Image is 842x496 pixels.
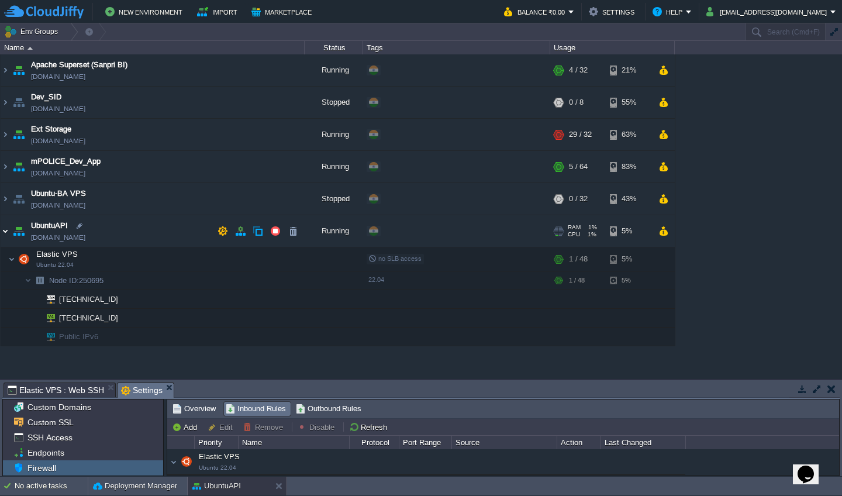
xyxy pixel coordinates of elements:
[610,87,648,118] div: 55%
[31,199,85,211] span: [DOMAIN_NAME]
[1,41,304,54] div: Name
[569,87,584,118] div: 0 / 8
[569,183,588,215] div: 0 / 32
[4,23,62,40] button: Env Groups
[251,5,315,19] button: Marketplace
[58,332,100,341] a: Public IPv6
[589,5,638,19] button: Settings
[558,436,601,449] div: Action
[31,103,85,115] a: [DOMAIN_NAME]
[39,309,55,327] img: AMDAwAAAACH5BAEAAAAALAAAAAABAAEAAAICRAEAOw==
[568,231,580,238] span: CPU
[793,449,830,484] iframe: chat widget
[226,402,286,415] span: Inbound Rules
[706,5,830,19] button: [EMAIL_ADDRESS][DOMAIN_NAME]
[31,232,85,243] span: [DOMAIN_NAME]
[49,276,79,285] span: Node ID:
[58,314,120,322] a: [TECHNICAL_ID]
[11,54,27,86] img: AMDAwAAAACH5BAEAAAAALAAAAAABAAEAAAICRAEAOw==
[610,247,648,271] div: 5%
[602,436,685,449] div: Last Changed
[58,295,120,304] a: [TECHNICAL_ID]
[39,290,55,308] img: AMDAwAAAACH5BAEAAAAALAAAAAABAAEAAAICRAEAOw==
[27,47,33,50] img: AMDAwAAAACH5BAEAAAAALAAAAAABAAEAAAICRAEAOw==
[31,71,85,82] a: [DOMAIN_NAME]
[31,135,85,147] span: [DOMAIN_NAME]
[349,422,391,432] button: Refresh
[32,328,39,346] img: AMDAwAAAACH5BAEAAAAALAAAAAABAAEAAAICRAEAOw==
[551,41,674,54] div: Usage
[25,417,75,428] a: Custom SSL
[368,276,384,283] span: 22.04
[180,452,240,471] span: Elastic VPS
[25,402,93,412] a: Custom Domains
[610,151,648,182] div: 83%
[568,224,581,231] span: RAM
[305,119,363,150] div: Running
[1,54,10,86] img: AMDAwAAAACH5BAEAAAAALAAAAAABAAEAAAICRAEAOw==
[15,477,88,495] div: No active tasks
[569,151,588,182] div: 5 / 64
[32,271,48,290] img: AMDAwAAAACH5BAEAAAAALAAAAAABAAEAAAICRAEAOw==
[36,261,74,268] span: Ubuntu 22.04
[585,224,597,231] span: 1%
[31,188,86,199] a: Ubuntu-BA VPS
[364,41,550,54] div: Tags
[11,87,27,118] img: AMDAwAAAACH5BAEAAAAALAAAAAABAAEAAAICRAEAOw==
[610,183,648,215] div: 43%
[569,247,588,271] div: 1 / 48
[25,447,66,458] a: Endpoints
[35,250,80,259] a: Elastic VPSUbuntu 22.04
[105,5,186,19] button: New Environment
[305,41,363,54] div: Status
[11,151,27,182] img: AMDAwAAAACH5BAEAAAAALAAAAAABAAEAAAICRAEAOw==
[1,151,10,182] img: AMDAwAAAACH5BAEAAAAALAAAAAABAAEAAAICRAEAOw==
[305,54,363,86] div: Running
[350,436,399,449] div: Protocol
[31,167,85,179] a: [DOMAIN_NAME]
[569,119,592,150] div: 29 / 32
[368,255,422,262] span: no SLB access
[305,215,363,247] div: Running
[39,328,55,346] img: AMDAwAAAACH5BAEAAAAALAAAAAABAAEAAAICRAEAOw==
[305,183,363,215] div: Stopped
[121,383,163,398] span: Settings
[298,422,338,432] button: Disable
[11,183,27,215] img: AMDAwAAAACH5BAEAAAAALAAAAAABAAEAAAICRAEAOw==
[93,480,177,492] button: Deployment Manager
[8,247,15,271] img: AMDAwAAAACH5BAEAAAAALAAAAAABAAEAAAICRAEAOw==
[199,464,236,471] span: Ubuntu 22.04
[31,91,61,103] a: Dev_SID
[610,215,648,247] div: 5%
[569,271,585,290] div: 1 / 48
[192,480,241,492] button: UbuntuAPI
[11,215,27,247] img: AMDAwAAAACH5BAEAAAAALAAAAAABAAEAAAICRAEAOw==
[58,328,100,346] span: Public IPv6
[58,290,120,308] span: [TECHNICAL_ID]
[31,123,71,135] a: Ext Storage
[1,119,10,150] img: AMDAwAAAACH5BAEAAAAALAAAAAABAAEAAAICRAEAOw==
[31,59,127,71] span: Apache Superset (Sanpri BI)
[25,432,74,443] span: SSH Access
[48,275,105,285] a: Node ID:250695
[610,54,648,86] div: 21%
[197,5,241,19] button: Import
[653,5,686,19] button: Help
[16,247,32,271] img: AMDAwAAAACH5BAEAAAAALAAAAAABAAEAAAICRAEAOw==
[305,87,363,118] div: Stopped
[58,309,120,327] span: [TECHNICAL_ID]
[296,402,362,415] span: Outbound Rules
[31,220,68,232] a: UbuntuAPI
[585,231,596,238] span: 1%
[610,271,648,290] div: 5%
[172,422,201,432] button: Add
[31,156,101,167] span: mPOLICE_Dev_App
[610,119,648,150] div: 63%
[172,402,216,415] span: Overview
[1,183,10,215] img: AMDAwAAAACH5BAEAAAAALAAAAAABAAEAAAICRAEAOw==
